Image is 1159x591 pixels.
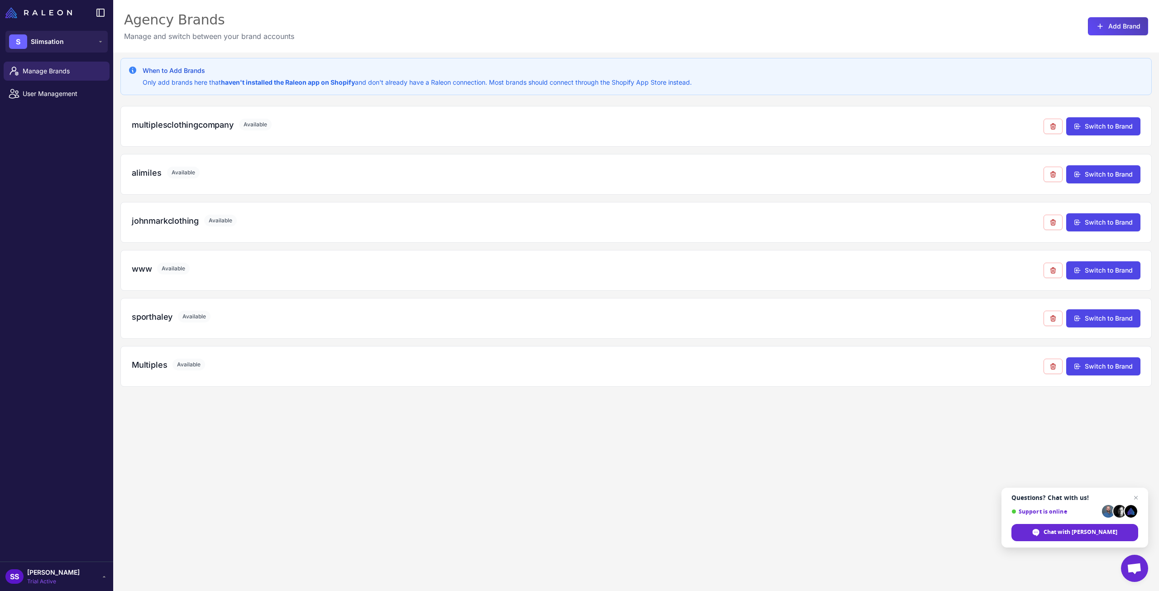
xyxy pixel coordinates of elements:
[239,119,272,130] span: Available
[172,359,205,370] span: Available
[9,34,27,49] div: S
[1066,165,1140,183] button: Switch to Brand
[204,215,237,226] span: Available
[1088,17,1148,35] button: Add Brand
[143,77,692,87] p: Only add brands here that and don't already have a Raleon connection. Most brands should connect ...
[5,7,72,18] img: Raleon Logo
[221,78,355,86] strong: haven't installed the Raleon app on Shopify
[1121,555,1148,582] div: Open chat
[1011,524,1138,541] div: Chat with Raleon
[132,119,234,131] h3: multiplesclothingcompany
[157,263,190,274] span: Available
[143,66,692,76] h3: When to Add Brands
[1044,528,1117,536] span: Chat with [PERSON_NAME]
[4,84,110,103] a: User Management
[1044,359,1063,374] button: Remove from agency
[1011,494,1138,501] span: Questions? Chat with us!
[132,311,172,323] h3: sporthaley
[1066,261,1140,279] button: Switch to Brand
[1044,215,1063,230] button: Remove from agency
[27,577,80,586] span: Trial Active
[1130,492,1141,503] span: Close chat
[167,167,200,178] span: Available
[1044,167,1063,182] button: Remove from agency
[5,7,76,18] a: Raleon Logo
[1044,311,1063,326] button: Remove from agency
[1044,263,1063,278] button: Remove from agency
[23,89,102,99] span: User Management
[1066,309,1140,327] button: Switch to Brand
[1066,117,1140,135] button: Switch to Brand
[5,569,24,584] div: SS
[132,215,199,227] h3: johnmarkclothing
[132,263,152,275] h3: www
[31,37,64,47] span: Slimsation
[124,31,294,42] p: Manage and switch between your brand accounts
[5,31,108,53] button: SSlimsation
[1066,357,1140,375] button: Switch to Brand
[178,311,211,322] span: Available
[27,567,80,577] span: [PERSON_NAME]
[132,359,167,371] h3: Multiples
[1044,119,1063,134] button: Remove from agency
[23,66,102,76] span: Manage Brands
[1066,213,1140,231] button: Switch to Brand
[4,62,110,81] a: Manage Brands
[132,167,162,179] h3: alimiles
[1011,508,1099,515] span: Support is online
[124,11,294,29] div: Agency Brands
